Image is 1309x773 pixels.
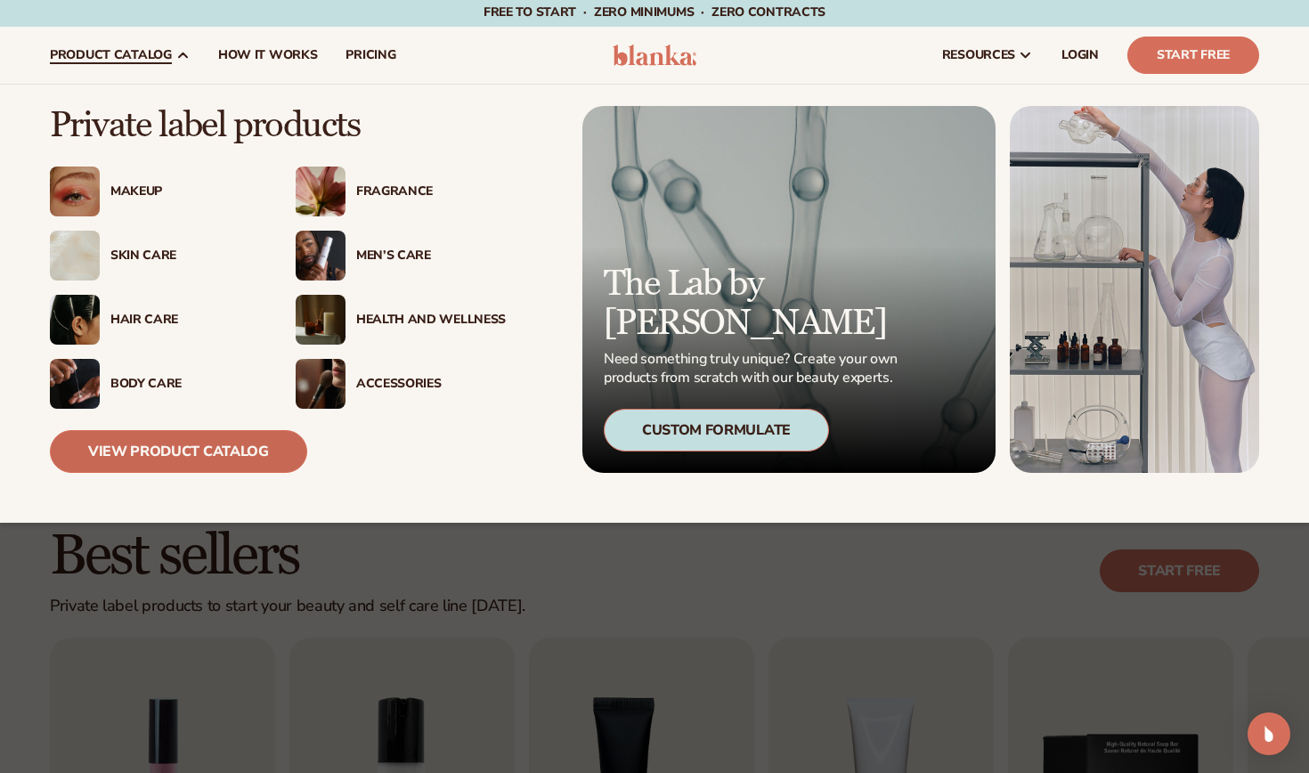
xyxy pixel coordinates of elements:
span: resources [942,48,1015,62]
div: Makeup [110,184,260,199]
div: Body Care [110,377,260,392]
a: Female hair pulled back with clips. Hair Care [50,295,260,345]
span: product catalog [50,48,172,62]
div: Custom Formulate [604,409,829,452]
img: Male holding moisturizer bottle. [296,231,346,281]
div: Skin Care [110,248,260,264]
img: Pink blooming flower. [296,167,346,216]
a: LOGIN [1047,27,1113,84]
a: How It Works [204,27,332,84]
div: Open Intercom Messenger [1248,712,1290,755]
img: Female with glitter eye makeup. [50,167,100,216]
a: Male hand applying moisturizer. Body Care [50,359,260,409]
a: Male holding moisturizer bottle. Men’s Care [296,231,506,281]
span: pricing [346,48,395,62]
span: Free to start · ZERO minimums · ZERO contracts [484,4,825,20]
span: LOGIN [1061,48,1099,62]
img: Male hand applying moisturizer. [50,359,100,409]
a: product catalog [36,27,204,84]
a: View Product Catalog [50,430,307,473]
p: Private label products [50,106,506,145]
a: Female with makeup brush. Accessories [296,359,506,409]
a: pricing [331,27,410,84]
img: Cream moisturizer swatch. [50,231,100,281]
a: Start Free [1127,37,1259,74]
img: logo [613,45,697,66]
div: Men’s Care [356,248,506,264]
img: Female with makeup brush. [296,359,346,409]
a: Female with glitter eye makeup. Makeup [50,167,260,216]
div: Accessories [356,377,506,392]
img: Female in lab with equipment. [1010,106,1259,473]
p: The Lab by [PERSON_NAME] [604,264,903,343]
a: Pink blooming flower. Fragrance [296,167,506,216]
img: Candles and incense on table. [296,295,346,345]
a: Microscopic product formula. The Lab by [PERSON_NAME] Need something truly unique? Create your ow... [582,106,996,473]
a: resources [928,27,1047,84]
div: Fragrance [356,184,506,199]
span: How It Works [218,48,318,62]
img: Female hair pulled back with clips. [50,295,100,345]
div: Hair Care [110,313,260,328]
a: Candles and incense on table. Health And Wellness [296,295,506,345]
div: Health And Wellness [356,313,506,328]
a: Cream moisturizer swatch. Skin Care [50,231,260,281]
p: Need something truly unique? Create your own products from scratch with our beauty experts. [604,350,903,387]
